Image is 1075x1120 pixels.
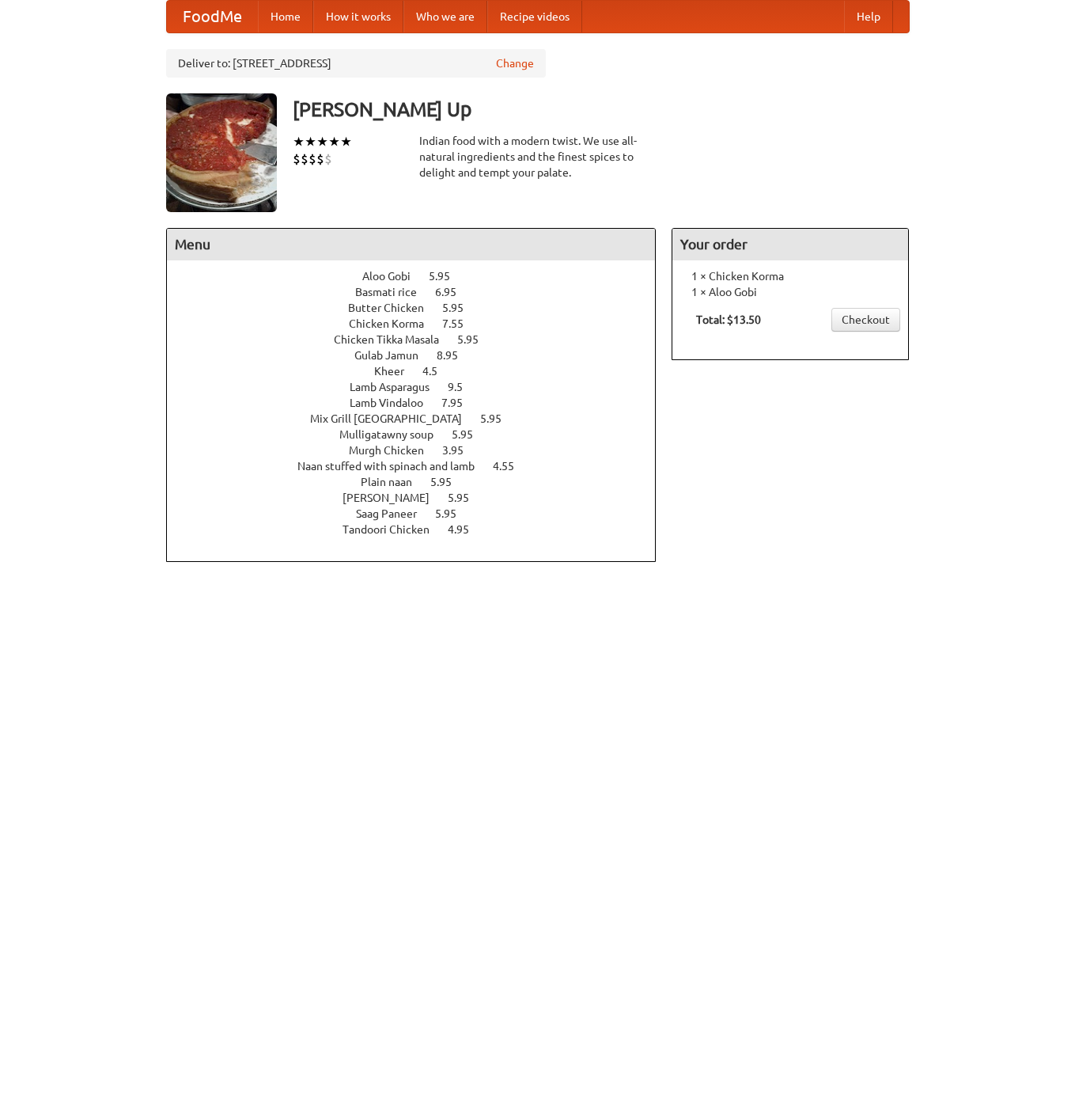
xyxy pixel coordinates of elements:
[349,317,440,330] span: Chicken Korma
[349,444,493,457] a: Murgh Chicken 3.95
[350,397,439,409] span: Lamb Vindaloo
[350,397,492,409] a: Lamb Vindaloo 7.95
[672,229,908,260] h4: Your order
[442,302,479,314] span: 5.95
[354,349,434,362] span: Gulab Jamun
[310,412,478,425] span: Mix Grill [GEOGRAPHIC_DATA]
[448,523,485,536] span: 4.95
[308,150,316,168] li: $
[343,492,498,504] a: [PERSON_NAME] 5.95
[448,492,485,504] span: 5.95
[167,1,258,32] a: FoodMe
[350,381,445,393] span: Lamb Asparagus
[696,313,761,326] b: Total: $13.50
[316,150,324,168] li: $
[374,365,467,378] a: Kheer 4.5
[166,93,277,212] img: angular.jpg
[831,308,900,332] a: Checkout
[258,1,313,32] a: Home
[493,460,530,473] span: 4.55
[361,476,481,488] a: Plain naan 5.95
[355,286,486,298] a: Basmati rice 6.95
[297,460,490,473] span: Naan stuffed with spinach and lamb
[324,150,332,168] li: $
[374,365,420,378] span: Kheer
[487,1,582,32] a: Recipe videos
[441,397,479,409] span: 7.95
[334,333,508,346] a: Chicken Tikka Masala 5.95
[354,349,487,362] a: Gulab Jamun 8.95
[350,381,492,393] a: Lamb Asparagus 9.5
[457,333,494,346] span: 5.95
[297,460,543,473] a: Naan stuffed with spinach and lamb 4.55
[313,1,403,32] a: How it works
[356,507,433,520] span: Saag Paneer
[430,476,467,488] span: 5.95
[361,476,428,488] span: Plain naan
[293,150,301,168] li: $
[305,133,316,150] li: ★
[166,49,546,78] div: Deliver to: [STREET_ADDRESS]
[340,133,352,150] li: ★
[343,492,445,504] span: [PERSON_NAME]
[167,229,656,260] h4: Menu
[680,268,900,284] li: 1 × Chicken Korma
[680,284,900,300] li: 1 × Aloo Gobi
[442,444,479,457] span: 3.95
[419,133,657,180] div: Indian food with a modern twist. We use all-natural ingredients and the finest spices to delight ...
[403,1,487,32] a: Who we are
[442,317,479,330] span: 7.55
[362,270,479,283] a: Aloo Gobi 5.95
[437,349,474,362] span: 8.95
[316,133,328,150] li: ★
[328,133,340,150] li: ★
[334,333,455,346] span: Chicken Tikka Masala
[293,93,910,125] h3: [PERSON_NAME] Up
[480,412,517,425] span: 5.95
[448,381,479,393] span: 9.5
[348,302,440,314] span: Butter Chicken
[343,523,445,536] span: Tandoori Chicken
[362,270,426,283] span: Aloo Gobi
[293,133,305,150] li: ★
[339,428,502,441] a: Mulligatawny soup 5.95
[310,412,531,425] a: Mix Grill [GEOGRAPHIC_DATA] 5.95
[349,444,440,457] span: Murgh Chicken
[343,523,498,536] a: Tandoori Chicken 4.95
[356,507,486,520] a: Saag Paneer 5.95
[435,507,472,520] span: 5.95
[355,286,433,298] span: Basmati rice
[496,55,534,71] a: Change
[348,302,493,314] a: Butter Chicken 5.95
[844,1,893,32] a: Help
[435,286,472,298] span: 6.95
[429,270,466,283] span: 5.95
[349,317,493,330] a: Chicken Korma 7.55
[422,365,453,378] span: 4.5
[301,150,308,168] li: $
[452,428,489,441] span: 5.95
[339,428,449,441] span: Mulligatawny soup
